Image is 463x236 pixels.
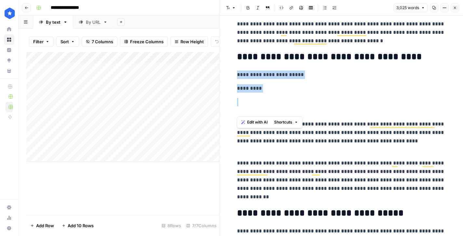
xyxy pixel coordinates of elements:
a: By text [33,16,73,29]
button: Workspace: ConsumerAffairs [4,5,14,21]
button: Help + Support [4,223,14,233]
button: 7 Columns [82,36,117,47]
a: Usage [4,213,14,223]
a: Home [4,24,14,34]
a: Opportunities [4,55,14,66]
button: Row Height [170,36,208,47]
button: Sort [56,36,79,47]
div: By URL [86,19,100,25]
span: Shortcuts [274,119,292,125]
span: Sort [60,38,69,45]
a: Insights [4,45,14,55]
a: Settings [4,202,14,213]
a: Browse [4,34,14,45]
button: Filter [29,36,54,47]
span: Freeze Columns [130,38,164,45]
button: Shortcuts [271,118,301,126]
span: Add Row [36,222,54,229]
span: Add 10 Rows [68,222,94,229]
span: Edit with AI [247,119,268,125]
a: Your Data [4,66,14,76]
span: Filter [33,38,44,45]
span: 3,025 words [396,5,419,11]
button: Freeze Columns [120,36,168,47]
div: By text [46,19,60,25]
div: 8 Rows [159,220,184,231]
span: 7 Columns [92,38,113,45]
a: By URL [73,16,113,29]
img: ConsumerAffairs Logo [4,7,16,19]
button: Add Row [26,220,58,231]
span: Row Height [180,38,204,45]
button: 3,025 words [393,4,428,12]
div: 7/7 Columns [184,220,219,231]
button: Add 10 Rows [58,220,98,231]
button: Edit with AI [239,118,270,126]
